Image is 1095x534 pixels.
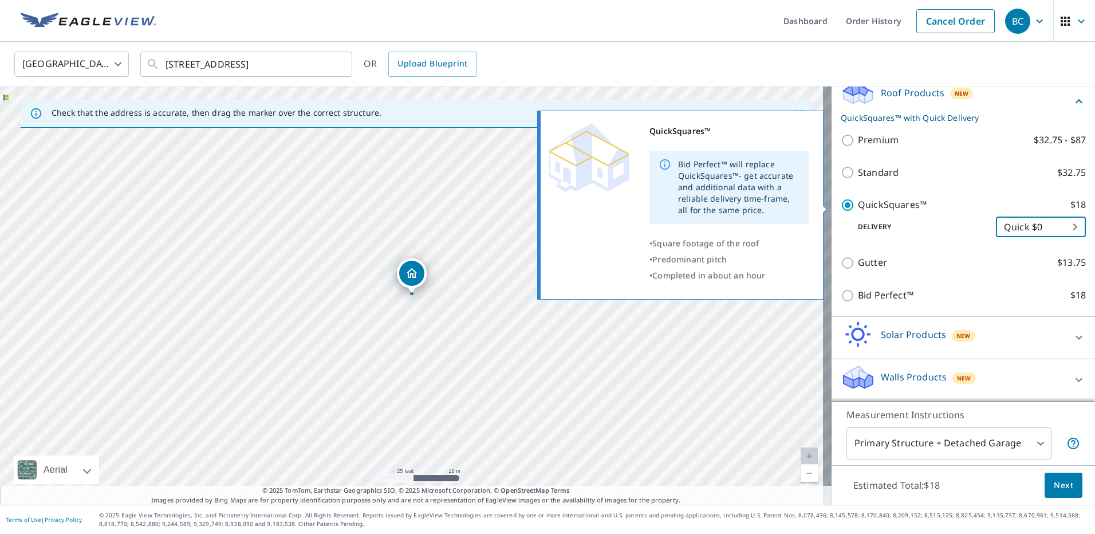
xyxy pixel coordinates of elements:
a: Upload Blueprint [388,52,476,77]
div: QuickSquares™ [649,123,809,139]
span: Next [1054,478,1073,493]
div: Bid Perfect™ will replace QuickSquares™- get accurate and additional data with a reliable deliver... [678,154,799,221]
p: Solar Products [881,328,946,341]
a: OpenStreetMap [501,486,549,494]
a: Privacy Policy [45,516,82,524]
span: Completed in about an hour [652,270,765,281]
div: BC [1005,9,1030,34]
img: EV Logo [21,13,156,30]
span: Predominant pitch [652,254,727,265]
p: Check that the address is accurate, then drag the marker over the correct structure. [52,108,381,118]
p: Standard [858,166,899,180]
p: $18 [1070,198,1086,212]
p: Estimated Total: $18 [844,473,949,498]
span: New [955,89,969,98]
div: Aerial [14,456,99,484]
div: Dropped pin, building 1, Residential property, 11826 Landsdown Rd Loma Linda, CA 92354 [397,258,427,294]
p: Gutter [858,256,887,270]
p: QuickSquares™ with Quick Delivery [841,112,1072,124]
a: Cancel Order [916,9,995,33]
div: [GEOGRAPHIC_DATA] [14,48,129,80]
p: $13.75 [1057,256,1086,270]
div: Quick $0 [996,211,1086,243]
button: Next [1045,473,1082,498]
p: Delivery [841,222,996,232]
div: • [649,235,809,252]
p: © 2025 Eagle View Technologies, Inc. and Pictometry International Corp. All Rights Reserved. Repo... [99,511,1089,528]
div: Walls ProductsNew [841,364,1086,396]
p: | [6,516,82,523]
div: Primary Structure + Detached Garage [846,427,1051,460]
div: • [649,268,809,284]
span: © 2025 TomTom, Earthstar Geographics SIO, © 2025 Microsoft Corporation, © [262,486,570,496]
p: QuickSquares™ [858,198,927,212]
p: Bid Perfect™ [858,288,913,303]
p: $18 [1070,288,1086,303]
a: Current Level 20, Zoom Out [801,465,818,482]
p: $32.75 [1057,166,1086,180]
a: Terms of Use [6,516,41,524]
div: OR [364,52,477,77]
p: Premium [858,133,899,147]
img: Premium [549,123,629,192]
p: Roof Products [881,86,944,100]
button: Close [791,106,806,121]
p: $32.75 - $87 [1034,133,1086,147]
span: Upload Blueprint [397,57,467,71]
span: New [956,331,971,340]
a: Terms [551,486,570,494]
div: • [649,252,809,268]
p: Walls Products [881,370,947,384]
span: New [957,374,971,383]
p: Measurement Instructions [846,408,1080,422]
input: Search by address or latitude-longitude [166,48,329,80]
div: Solar ProductsNew [841,321,1086,354]
span: Square footage of the roof [652,238,759,249]
div: Roof ProductsNewQuickSquares™ with Quick Delivery [841,79,1086,124]
a: Current Level 20, Zoom In Disabled [801,447,818,465]
div: Aerial [40,456,71,484]
span: Your report will include the primary structure and a detached garage if one exists. [1066,437,1080,450]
